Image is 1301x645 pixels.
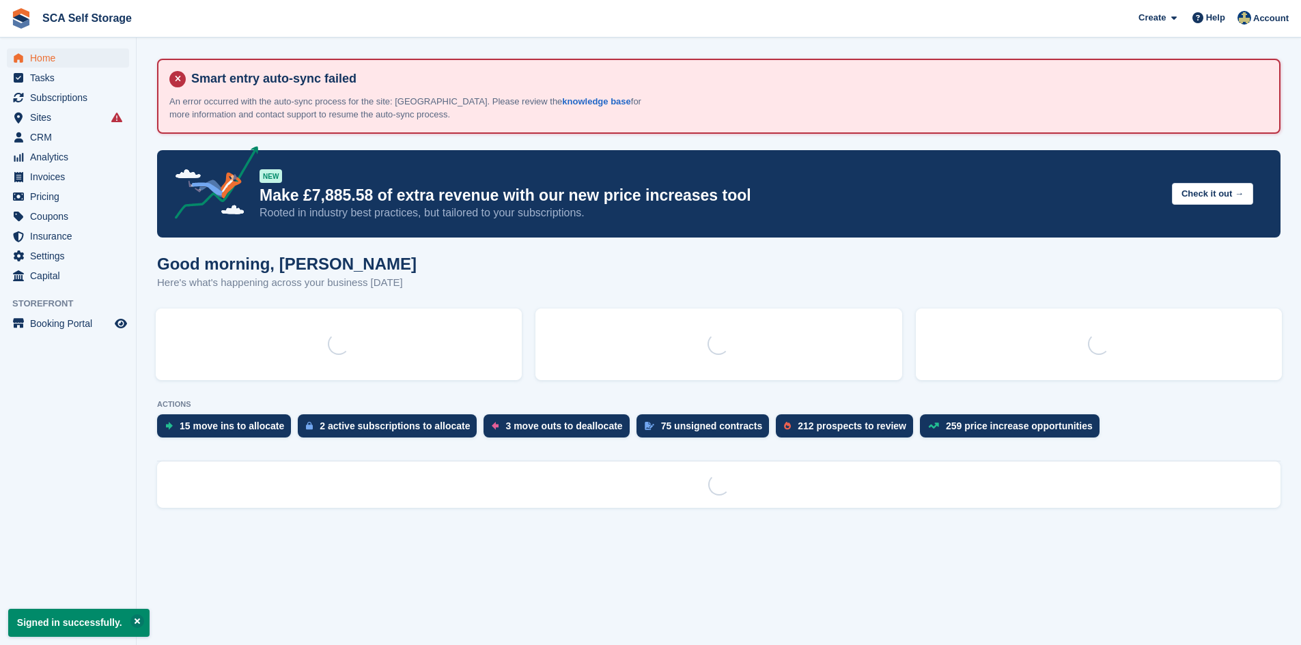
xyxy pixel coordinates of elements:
p: Signed in successfully. [8,609,150,637]
p: Here's what's happening across your business [DATE] [157,275,417,291]
i: Smart entry sync failures have occurred [111,112,122,123]
a: knowledge base [562,96,630,106]
span: Subscriptions [30,88,112,107]
span: Pricing [30,187,112,206]
img: move_outs_to_deallocate_icon-f764333ba52eb49d3ac5e1228854f67142a1ed5810a6f6cc68b1a99e826820c5.svg [492,422,499,430]
a: menu [7,128,129,147]
a: menu [7,314,129,333]
span: Analytics [30,147,112,167]
img: price-adjustments-announcement-icon-8257ccfd72463d97f412b2fc003d46551f7dbcb40ab6d574587a9cd5c0d94... [163,146,259,224]
span: Booking Portal [30,314,112,333]
img: stora-icon-8386f47178a22dfd0bd8f6a31ec36ba5ce8667c1dd55bd0f319d3a0aa187defe.svg [11,8,31,29]
a: menu [7,48,129,68]
a: menu [7,207,129,226]
a: menu [7,167,129,186]
a: 15 move ins to allocate [157,414,298,444]
img: Bethany Bloodworth [1237,11,1251,25]
a: 75 unsigned contracts [636,414,777,444]
div: 15 move ins to allocate [180,420,284,431]
img: prospect-51fa495bee0391a8d652442698ab0144808aea92771e9ea1ae160a38d050c398.svg [784,422,791,430]
a: 212 prospects to review [776,414,920,444]
img: active_subscription_to_allocate_icon-d502201f5373d7db506a760aba3b589e785aa758c864c3986d89f69b8ff3... [306,421,313,430]
a: menu [7,88,129,107]
div: 75 unsigned contracts [661,420,763,431]
img: contract_signature_icon-13c848040528278c33f63329250d36e43548de30e8caae1d1a13099fd9432cc5.svg [645,422,654,430]
a: SCA Self Storage [37,7,137,29]
div: NEW [260,169,282,183]
a: menu [7,266,129,285]
a: menu [7,227,129,246]
span: Insurance [30,227,112,246]
span: CRM [30,128,112,147]
a: menu [7,187,129,206]
span: Help [1206,11,1225,25]
span: Capital [30,266,112,285]
p: ACTIONS [157,400,1281,409]
span: Tasks [30,68,112,87]
div: 2 active subscriptions to allocate [320,420,470,431]
span: Storefront [12,297,136,311]
img: move_ins_to_allocate_icon-fdf77a2bb77ea45bf5b3d319d69a93e2d87916cf1d5bf7949dd705db3b84f3ca.svg [165,422,173,430]
button: Check it out → [1172,183,1253,205]
a: 259 price increase opportunities [920,414,1106,444]
a: Preview store [113,315,129,332]
a: 2 active subscriptions to allocate [298,414,484,444]
div: 3 move outs to deallocate [505,420,622,431]
img: price_increase_opportunities-93ffe204e8149a01c8c9dc8f82e8f89637d9d84a8eef4429ea346261dce0b2c0.svg [928,422,939,429]
a: 3 move outs to deallocate [484,414,636,444]
a: menu [7,246,129,266]
span: Sites [30,108,112,127]
h1: Good morning, [PERSON_NAME] [157,255,417,273]
span: Create [1138,11,1166,25]
div: 212 prospects to review [798,420,906,431]
p: Make £7,885.58 of extra revenue with our new price increases tool [260,186,1161,205]
a: menu [7,147,129,167]
span: Invoices [30,167,112,186]
a: menu [7,68,129,87]
p: Rooted in industry best practices, but tailored to your subscriptions. [260,205,1161,220]
span: Settings [30,246,112,266]
div: 259 price increase opportunities [946,420,1093,431]
span: Home [30,48,112,68]
span: Account [1253,12,1289,25]
p: An error occurred with the auto-sync process for the site: [GEOGRAPHIC_DATA]. Please review the f... [169,95,647,121]
span: Coupons [30,207,112,226]
h4: Smart entry auto-sync failed [186,71,1268,87]
a: menu [7,108,129,127]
